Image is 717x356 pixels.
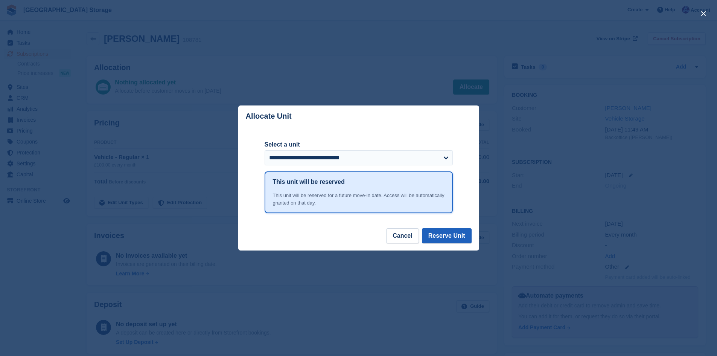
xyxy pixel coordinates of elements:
label: Select a unit [265,140,453,149]
div: This unit will be reserved for a future move-in date. Access will be automatically granted on tha... [273,192,445,206]
button: Cancel [386,228,419,243]
button: close [697,8,709,20]
h1: This unit will be reserved [273,177,345,186]
p: Allocate Unit [246,112,292,121]
button: Reserve Unit [422,228,472,243]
